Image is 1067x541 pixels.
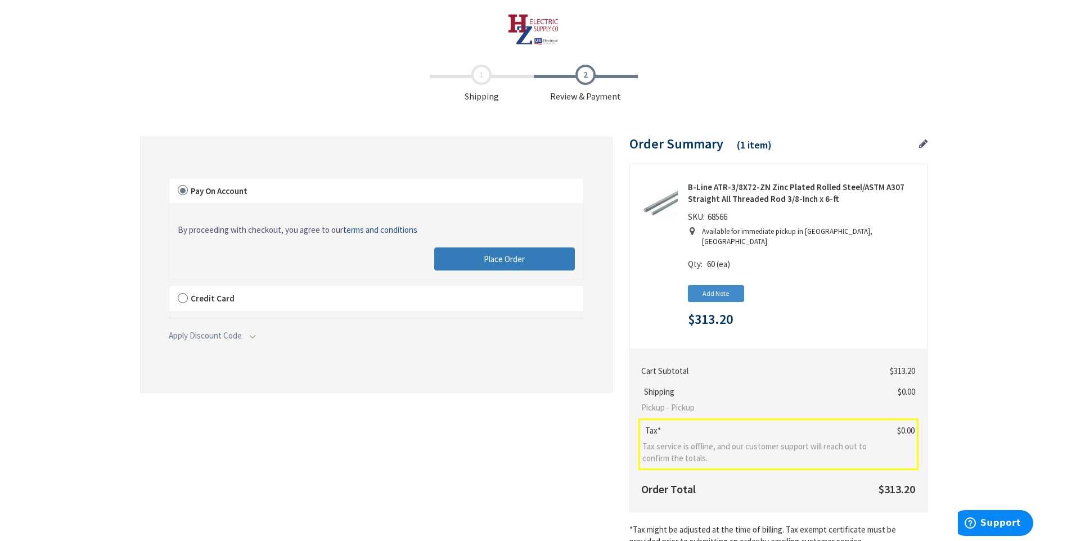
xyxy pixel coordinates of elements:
img: HZ Electric Supply [508,14,559,45]
span: terms and conditions [343,224,417,235]
p: Available for immediate pickup in [GEOGRAPHIC_DATA], [GEOGRAPHIC_DATA] [702,227,913,247]
span: $0.00 [897,425,915,436]
strong: B-Line ATR-3/8X72-ZN Zinc Plated Rolled Steel/ASTM A307 Straight All Threaded Rod 3/8-Inch x 6-ft [688,181,919,205]
span: 60 [707,259,715,269]
span: Shipping [641,386,677,397]
div: SKU: [688,211,730,227]
span: Order Summary [629,135,723,152]
span: $313.20 [890,366,915,376]
button: Place Order [434,247,575,271]
strong: Order Total [641,482,696,496]
span: Pickup - Pickup [641,402,870,413]
span: By proceeding with checkout, you agree to our [178,224,417,235]
span: Review & Payment [534,65,638,103]
span: Qty [688,259,701,269]
span: 68566 [705,211,730,222]
img: B-Line ATR-3/8X72-ZN Zinc Plated Rolled Steel/ASTM A307 Straight All Threaded Rod 3/8-Inch x 6-ft [643,186,678,220]
span: $313.20 [879,482,915,496]
span: Place Order [484,254,525,264]
span: $0.00 [898,386,915,397]
span: Shipping [430,65,534,103]
iframe: Opens a widget where you can find more information [958,510,1033,538]
span: Credit Card [191,293,235,304]
span: (ea) [717,259,730,269]
span: (1 item) [737,138,772,151]
span: Apply Discount Code [169,330,242,341]
span: $313.20 [688,312,733,327]
a: By proceeding with checkout, you agree to ourterms and conditions [178,224,417,236]
span: Pay On Account [191,186,247,196]
span: Tax service is offline, and our customer support will reach out to confirm the totals. [642,440,870,465]
th: Cart Subtotal [639,360,874,381]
